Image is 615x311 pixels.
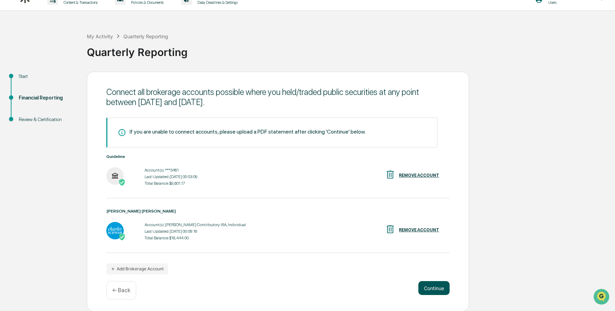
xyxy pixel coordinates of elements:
[145,229,246,234] div: Last Updated: [DATE] 00:08:18
[7,102,13,107] div: 🔎
[19,73,76,80] div: Start
[385,169,395,180] img: REMOVE ACCOUNT
[4,85,48,97] a: 🖐️Preclearance
[145,236,246,240] div: Total Balance: $18,444.00
[87,33,113,39] div: My Activity
[123,33,168,39] div: Quarterly Reporting
[49,118,84,123] a: Powered byPylon
[24,53,114,60] div: Start new chat
[7,53,19,66] img: 1746055101610-c473b297-6a78-478c-a979-82029cc54cd1
[112,287,130,294] p: ← Back
[118,55,126,64] button: Start new chat
[57,88,86,95] span: Attestations
[145,181,197,186] div: Total Balance: $9,601.17
[399,173,439,178] div: REMOVE ACCOUNT
[48,85,89,97] a: 🗄️Attestations
[145,222,246,227] div: Account(s): [PERSON_NAME] Contributory IRA, Individual
[14,101,44,108] span: Data Lookup
[106,209,450,214] div: [PERSON_NAME] [PERSON_NAME]
[69,118,84,123] span: Pylon
[106,222,124,239] img: Charles Schwab - Active
[7,88,13,94] div: 🖐️
[87,40,612,58] div: Quarterly Reporting
[106,154,450,159] div: Guideline
[118,179,125,186] img: Active
[418,281,450,295] button: Continue
[106,263,168,274] button: Add Brokerage Account
[145,174,197,179] div: Last Updated: [DATE] 00:03:09
[7,15,126,26] p: How can we help?
[4,98,47,111] a: 🔎Data Lookup
[118,233,125,240] img: Active
[24,60,88,66] div: We're available if you need us!
[106,167,124,185] img: Guideline - Active
[14,88,45,95] span: Preclearance
[19,94,76,102] div: Financial Reporting
[399,228,439,232] div: REMOVE ACCOUNT
[130,128,366,135] div: If you are unable to connect accounts, please upload a PDF statement after clicking 'Continue' be...
[385,224,395,234] img: REMOVE ACCOUNT
[593,288,612,307] iframe: Open customer support
[106,87,450,107] div: Connect all brokerage accounts possible where you held/traded public securities at any point betw...
[19,116,76,123] div: Review & Certification
[145,168,197,173] div: Account(s): ***3461
[50,88,56,94] div: 🗄️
